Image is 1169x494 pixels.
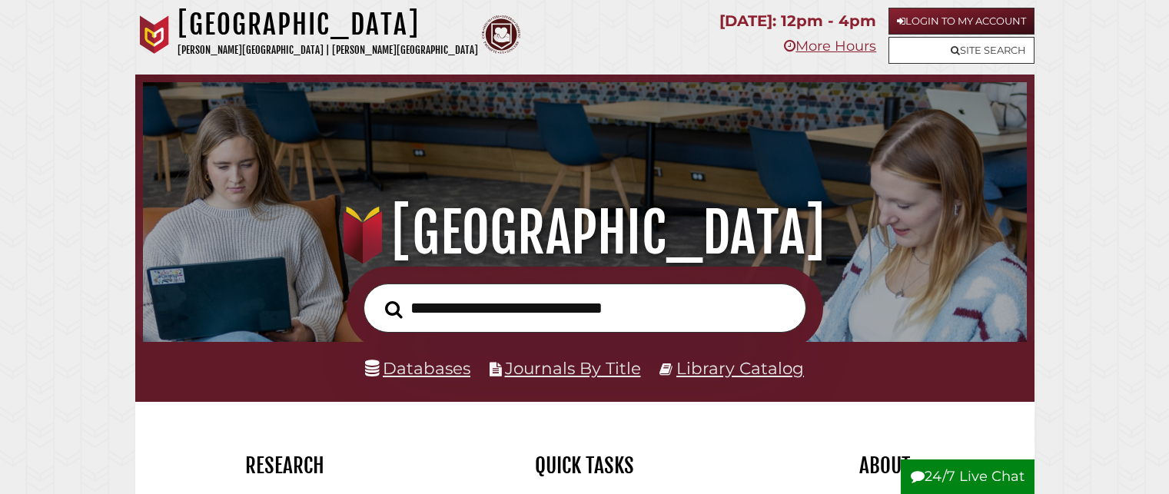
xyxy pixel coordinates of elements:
[888,8,1034,35] a: Login to My Account
[719,8,876,35] p: [DATE]: 12pm - 4pm
[482,15,520,54] img: Calvin Theological Seminary
[160,199,1008,267] h1: [GEOGRAPHIC_DATA]
[784,38,876,55] a: More Hours
[365,358,470,378] a: Databases
[178,41,478,59] p: [PERSON_NAME][GEOGRAPHIC_DATA] | [PERSON_NAME][GEOGRAPHIC_DATA]
[377,296,410,323] button: Search
[746,453,1023,479] h2: About
[888,37,1034,64] a: Site Search
[385,300,403,318] i: Search
[676,358,804,378] a: Library Catalog
[505,358,641,378] a: Journals By Title
[447,453,723,479] h2: Quick Tasks
[135,15,174,54] img: Calvin University
[147,453,423,479] h2: Research
[178,8,478,41] h1: [GEOGRAPHIC_DATA]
